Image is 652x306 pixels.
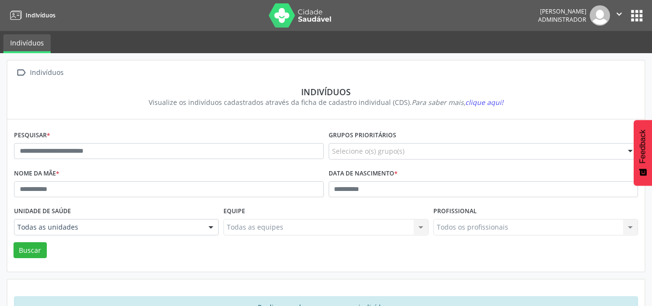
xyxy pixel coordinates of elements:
[14,128,50,143] label: Pesquisar
[332,146,404,156] span: Selecione o(s) grupo(s)
[538,7,586,15] div: [PERSON_NAME]
[628,7,645,24] button: apps
[3,34,51,53] a: Indivíduos
[412,98,503,107] i: Para saber mais,
[14,66,28,80] i: 
[26,11,55,19] span: Indivíduos
[28,66,65,80] div: Indivíduos
[610,5,628,26] button: 
[21,97,631,107] div: Visualize os indivíduos cadastrados através da ficha de cadastro individual (CDS).
[329,128,396,143] label: Grupos prioritários
[14,166,59,181] label: Nome da mãe
[329,166,398,181] label: Data de nascimento
[590,5,610,26] img: img
[223,204,245,219] label: Equipe
[465,98,503,107] span: clique aqui!
[14,66,65,80] a:  Indivíduos
[538,15,586,24] span: Administrador
[433,204,477,219] label: Profissional
[7,7,55,23] a: Indivíduos
[21,87,631,97] div: Indivíduos
[634,120,652,186] button: Feedback - Mostrar pesquisa
[17,222,199,232] span: Todas as unidades
[14,242,47,259] button: Buscar
[614,9,624,19] i: 
[638,130,647,163] span: Feedback
[14,204,71,219] label: Unidade de saúde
